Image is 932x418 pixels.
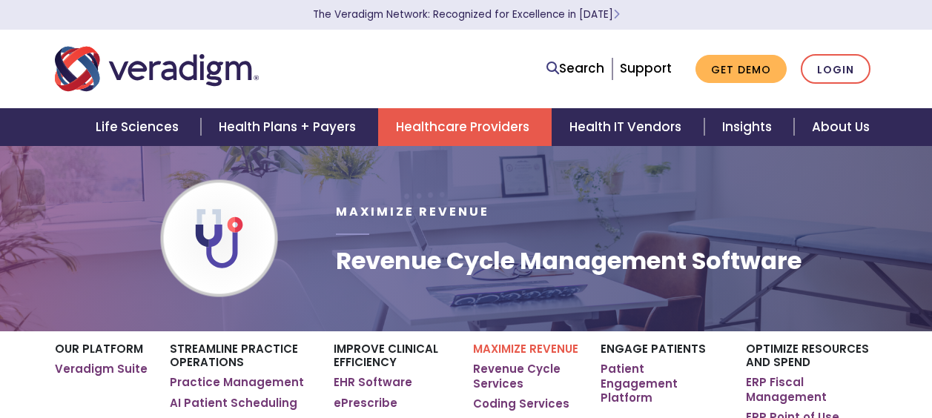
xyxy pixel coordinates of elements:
a: Health Plans + Payers [201,108,378,146]
a: The Veradigm Network: Recognized for Excellence in [DATE]Learn More [313,7,620,21]
a: Login [801,54,870,84]
a: Get Demo [695,55,787,84]
a: EHR Software [334,375,412,390]
h1: Revenue Cycle Management Software [336,247,802,275]
a: Health IT Vendors [552,108,704,146]
a: Practice Management [170,375,304,390]
a: Healthcare Providers [378,108,552,146]
a: Life Sciences [78,108,201,146]
a: Support [620,59,672,77]
span: Learn More [613,7,620,21]
a: ePrescribe [334,396,397,411]
a: Revenue Cycle Services [473,362,578,391]
a: Patient Engagement Platform [601,362,724,405]
a: About Us [794,108,888,146]
a: Veradigm Suite [55,362,148,376]
a: Search [546,59,604,79]
span: Maximize Revenue [336,203,489,220]
a: AI Patient Scheduling [170,396,297,411]
a: Coding Services [473,397,569,411]
a: ERP Fiscal Management [746,375,877,404]
img: Veradigm logo [55,44,259,93]
a: Insights [704,108,794,146]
